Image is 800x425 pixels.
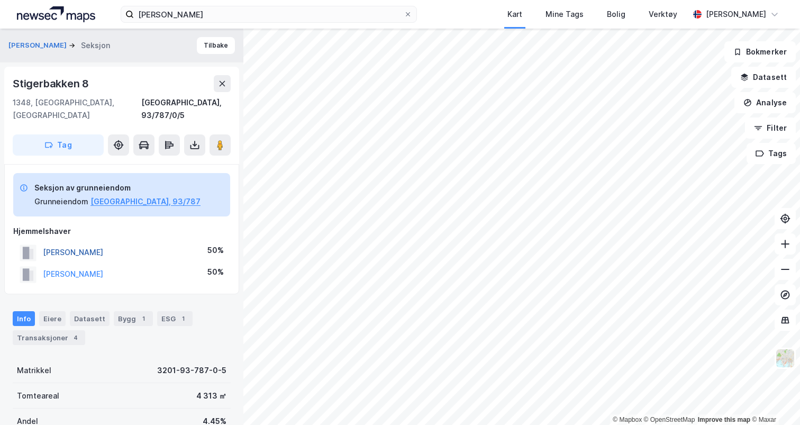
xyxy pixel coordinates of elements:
div: Mine Tags [546,8,584,21]
div: [GEOGRAPHIC_DATA], 93/787/0/5 [141,96,231,122]
button: Analyse [734,92,796,113]
div: 1348, [GEOGRAPHIC_DATA], [GEOGRAPHIC_DATA] [13,96,141,122]
div: Bygg [114,311,153,326]
div: Transaksjoner [13,330,85,345]
div: Hjemmelshaver [13,225,230,238]
a: Improve this map [698,416,750,423]
button: Filter [745,117,796,139]
div: 1 [138,313,149,324]
div: Kontrollprogram for chat [747,374,800,425]
button: Tags [747,143,796,164]
div: Matrikkel [17,364,51,377]
div: Grunneiendom [34,195,88,208]
input: Søk på adresse, matrikkel, gårdeiere, leietakere eller personer [134,6,404,22]
iframe: Chat Widget [747,374,800,425]
button: Tilbake [197,37,235,54]
div: ESG [157,311,193,326]
div: Stigerbakken 8 [13,75,91,92]
button: Datasett [731,67,796,88]
div: Tomteareal [17,390,59,402]
div: [PERSON_NAME] [706,8,766,21]
a: OpenStreetMap [644,416,695,423]
div: 50% [207,266,224,278]
img: Z [775,348,795,368]
button: Bokmerker [724,41,796,62]
div: Verktøy [649,8,677,21]
div: 1 [178,313,188,324]
div: Datasett [70,311,110,326]
div: 4 313 ㎡ [196,390,226,402]
div: Seksjon av grunneiendom [34,182,201,194]
div: Info [13,311,35,326]
img: logo.a4113a55bc3d86da70a041830d287a7e.svg [17,6,95,22]
div: 4 [70,332,81,343]
button: Tag [13,134,104,156]
div: 3201-93-787-0-5 [157,364,226,377]
button: [GEOGRAPHIC_DATA], 93/787 [90,195,201,208]
div: 50% [207,244,224,257]
div: Eiere [39,311,66,326]
div: Seksjon [81,39,110,52]
div: Bolig [607,8,625,21]
button: [PERSON_NAME] [8,40,69,51]
div: Kart [507,8,522,21]
a: Mapbox [613,416,642,423]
